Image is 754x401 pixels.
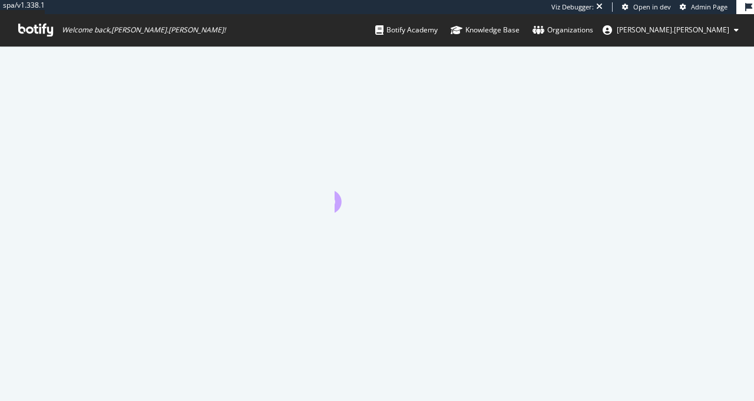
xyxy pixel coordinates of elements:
[451,24,520,36] div: Knowledge Base
[593,21,748,39] button: [PERSON_NAME].[PERSON_NAME]
[62,25,226,35] span: Welcome back, [PERSON_NAME].[PERSON_NAME] !
[375,14,438,46] a: Botify Academy
[633,2,671,11] span: Open in dev
[680,2,727,12] a: Admin Page
[691,2,727,11] span: Admin Page
[375,24,438,36] div: Botify Academy
[533,24,593,36] div: Organizations
[617,25,729,35] span: alex.johnson
[551,2,594,12] div: Viz Debugger:
[533,14,593,46] a: Organizations
[622,2,671,12] a: Open in dev
[451,14,520,46] a: Knowledge Base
